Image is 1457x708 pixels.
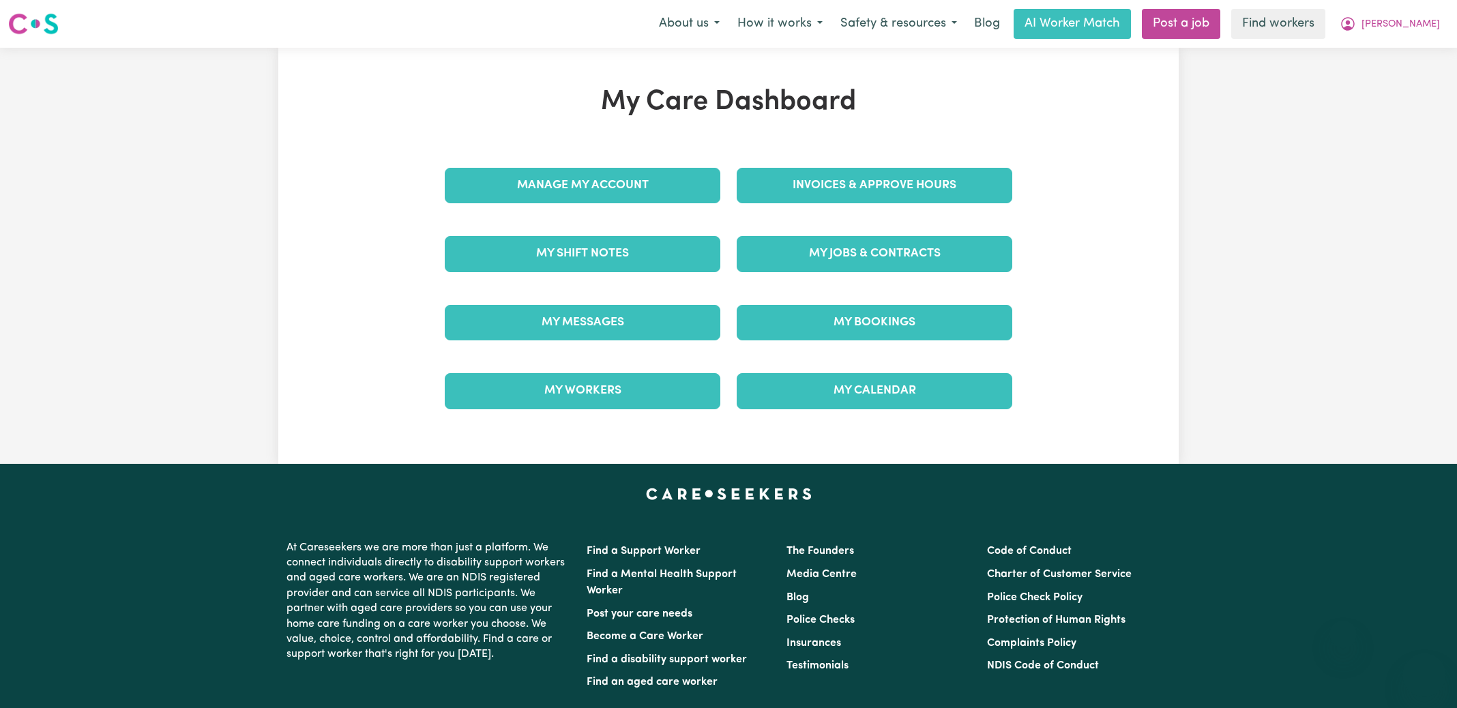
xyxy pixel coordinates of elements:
[1142,9,1220,39] a: Post a job
[445,236,720,271] a: My Shift Notes
[987,569,1132,580] a: Charter of Customer Service
[987,638,1076,649] a: Complaints Policy
[1362,17,1440,32] span: [PERSON_NAME]
[1331,10,1449,38] button: My Account
[987,592,1083,603] a: Police Check Policy
[8,12,59,36] img: Careseekers logo
[786,615,855,625] a: Police Checks
[1402,653,1446,697] iframe: Button to launch messaging window
[737,373,1012,409] a: My Calendar
[646,488,812,499] a: Careseekers home page
[1014,9,1131,39] a: AI Worker Match
[786,546,854,557] a: The Founders
[587,677,718,688] a: Find an aged care worker
[445,168,720,203] a: Manage My Account
[966,9,1008,39] a: Blog
[728,10,831,38] button: How it works
[737,236,1012,271] a: My Jobs & Contracts
[587,631,703,642] a: Become a Care Worker
[587,654,747,665] a: Find a disability support worker
[831,10,966,38] button: Safety & resources
[1329,621,1357,648] iframe: Close message
[587,546,701,557] a: Find a Support Worker
[987,546,1072,557] a: Code of Conduct
[587,569,737,596] a: Find a Mental Health Support Worker
[445,373,720,409] a: My Workers
[786,638,841,649] a: Insurances
[786,569,857,580] a: Media Centre
[786,660,849,671] a: Testimonials
[437,86,1020,119] h1: My Care Dashboard
[786,592,809,603] a: Blog
[650,10,728,38] button: About us
[737,305,1012,340] a: My Bookings
[1231,9,1325,39] a: Find workers
[987,615,1125,625] a: Protection of Human Rights
[987,660,1099,671] a: NDIS Code of Conduct
[587,608,692,619] a: Post your care needs
[737,168,1012,203] a: Invoices & Approve Hours
[445,305,720,340] a: My Messages
[286,535,570,668] p: At Careseekers we are more than just a platform. We connect individuals directly to disability su...
[8,8,59,40] a: Careseekers logo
